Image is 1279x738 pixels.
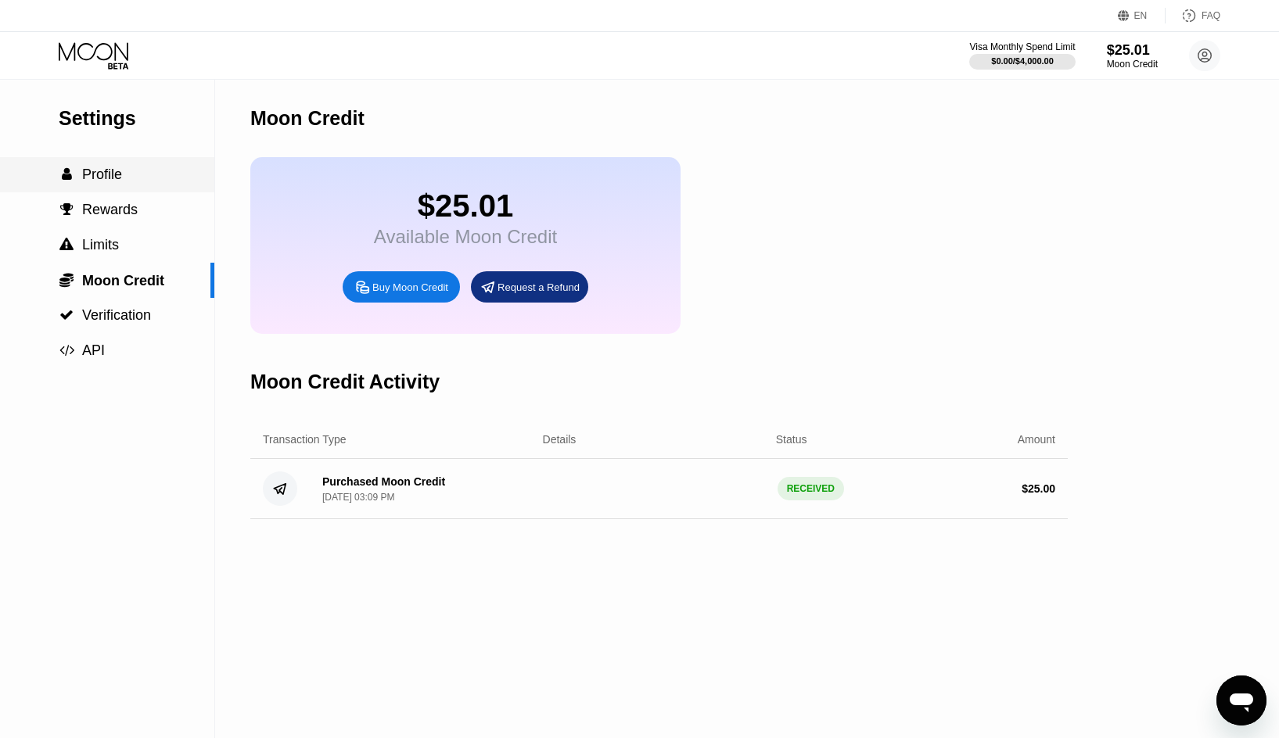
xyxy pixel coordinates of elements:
div: Moon Credit [250,107,365,130]
span:  [59,308,74,322]
div: $ 25.00 [1022,482,1055,495]
div:  [59,202,74,217]
div: EN [1134,10,1148,21]
iframe: Button to launch messaging window [1216,675,1266,725]
div: Visa Monthly Spend Limit$0.00/$4,000.00 [969,41,1075,70]
div: EN [1118,8,1166,23]
div: Transaction Type [263,433,347,446]
div: Settings [59,107,214,130]
div: Details [543,433,577,446]
div: Buy Moon Credit [372,281,448,294]
span: Rewards [82,202,138,217]
div:  [59,167,74,181]
span: Profile [82,167,122,182]
span:  [60,202,74,217]
span:  [59,238,74,252]
div: Moon Credit Activity [250,371,440,393]
span:  [62,167,72,181]
div: $25.01 [1107,42,1158,59]
div: Request a Refund [498,281,580,294]
span:  [59,343,74,357]
div: Request a Refund [471,271,588,303]
div: [DATE] 03:09 PM [322,492,394,503]
span: Moon Credit [82,273,164,288]
div: Purchased Moon Credit [322,475,445,488]
div: FAQ [1166,8,1220,23]
div: RECEIVED [778,477,844,500]
div: Available Moon Credit [374,226,557,248]
span: API [82,342,105,358]
div: $25.01 [374,188,557,224]
div: Visa Monthly Spend Limit [969,41,1075,52]
span:  [59,272,74,288]
div: Status [776,433,807,446]
div: $25.01Moon Credit [1107,42,1158,70]
div: FAQ [1202,10,1220,21]
div: Moon Credit [1107,59,1158,70]
span: Limits [82,237,119,253]
div: Amount [1018,433,1055,446]
span: Verification [82,307,151,323]
div: Buy Moon Credit [343,271,460,303]
div: $0.00 / $4,000.00 [991,56,1054,66]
